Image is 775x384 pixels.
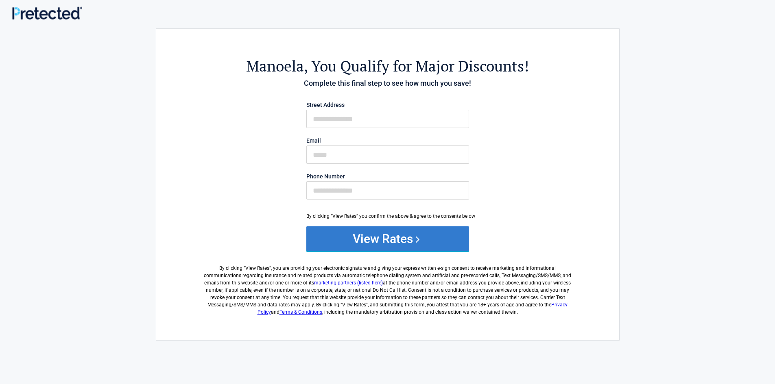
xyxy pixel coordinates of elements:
[245,265,269,271] span: View Rates
[306,226,469,251] button: View Rates
[12,7,82,19] img: Main Logo
[201,258,574,316] label: By clicking " ", you are providing your electronic signature and giving your express written e-si...
[306,213,469,220] div: By clicking "View Rates" you confirm the above & agree to the consents below
[306,102,469,108] label: Street Address
[306,138,469,143] label: Email
[306,174,469,179] label: Phone Number
[246,56,304,76] span: Manoela
[201,56,574,76] h2: , You Qualify for Major Discounts!
[279,309,322,315] a: Terms & Conditions
[201,78,574,89] h4: Complete this final step to see how much you save!
[314,280,383,286] a: marketing partners (listed here)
